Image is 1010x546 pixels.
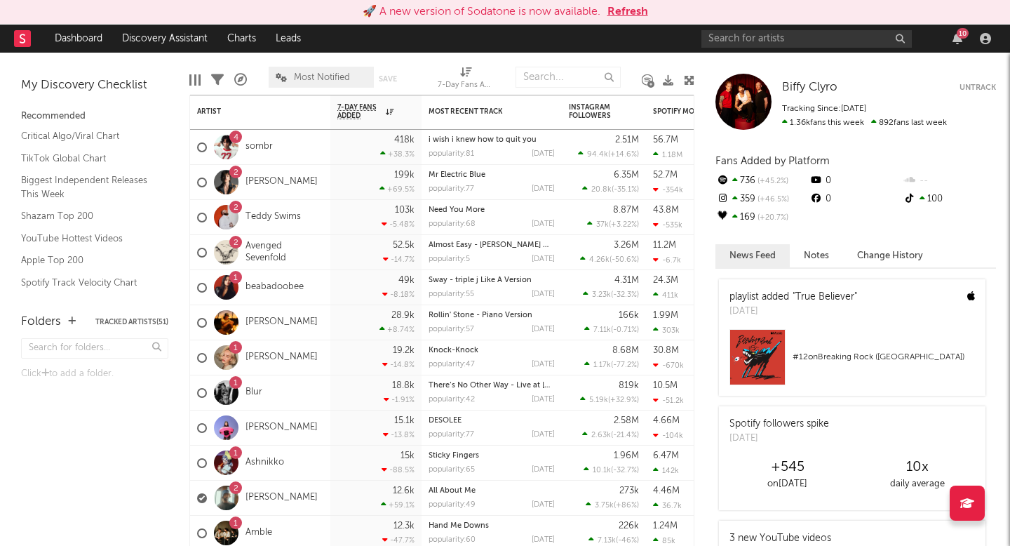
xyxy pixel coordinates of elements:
[613,467,637,474] span: -32.7 %
[610,151,637,159] span: +14.6 %
[532,361,555,368] div: [DATE]
[400,451,415,460] div: 15k
[582,430,639,439] div: ( )
[653,185,683,194] div: -354k
[382,220,415,229] div: -5.48 %
[653,451,679,460] div: 6.47M
[653,521,678,531] div: 1.24M
[790,244,843,267] button: Notes
[782,81,837,93] span: Biffy Clyro
[382,360,415,369] div: -14.8 %
[245,492,318,504] a: [PERSON_NAME]
[516,67,621,88] input: Search...
[782,119,947,127] span: 892 fans last week
[429,136,555,144] div: i wish i knew how to quit you
[532,431,555,439] div: [DATE]
[393,346,415,355] div: 19.2k
[583,290,639,299] div: ( )
[21,366,168,382] div: Click to add a folder.
[593,361,611,369] span: 1.17k
[653,466,679,475] div: 142k
[618,537,637,545] span: -46 %
[394,416,415,425] div: 15.1k
[755,178,788,185] span: +45.2 %
[653,255,681,265] div: -6.7k
[584,465,639,474] div: ( )
[429,220,476,228] div: popularity: 68
[653,416,680,425] div: 4.66M
[245,457,284,469] a: Ashnikko
[429,277,555,284] div: Sway - triple j Like A Version
[429,452,555,460] div: Sticky Fingers
[393,486,415,495] div: 12.6k
[21,128,154,144] a: Critical Algo/Viral Chart
[438,60,494,100] div: 7-Day Fans Added (7-Day Fans Added)
[701,30,912,48] input: Search for artists
[532,396,555,404] div: [DATE]
[755,214,788,222] span: +20.7 %
[615,135,639,145] div: 2.51M
[755,196,789,204] span: +46.5 %
[438,77,494,94] div: 7-Day Fans Added (7-Day Fans Added)
[429,241,555,249] div: Almost Easy - Chris Lord-Alge Mix
[587,151,608,159] span: 94.4k
[532,466,555,474] div: [DATE]
[653,381,678,390] div: 10.5M
[217,25,266,53] a: Charts
[852,459,982,476] div: 10 x
[532,501,555,509] div: [DATE]
[245,176,318,188] a: [PERSON_NAME]
[793,292,857,302] a: "True Believer"
[619,381,639,390] div: 819k
[782,119,864,127] span: 1.36k fans this week
[532,326,555,333] div: [DATE]
[245,241,323,265] a: Avenged Sevenfold
[429,431,474,439] div: popularity: 77
[722,476,852,493] div: on [DATE]
[429,185,474,193] div: popularity: 77
[429,396,475,404] div: popularity: 42
[582,185,639,194] div: ( )
[392,381,415,390] div: 18.8k
[588,535,639,545] div: ( )
[653,431,683,440] div: -104k
[382,535,415,545] div: -47.7 %
[719,329,985,396] a: #12onBreaking Rock ([GEOGRAPHIC_DATA])
[197,107,302,116] div: Artist
[729,531,831,546] div: 3 new YouTube videos
[653,171,678,180] div: 52.7M
[611,221,637,229] span: +3.22 %
[189,60,201,100] div: Edit Columns
[429,277,532,284] a: Sway - triple j Like A Version
[21,253,154,268] a: Apple Top 200
[715,208,809,227] div: 169
[653,536,675,545] div: 85k
[21,314,61,331] div: Folders
[245,352,318,364] a: [PERSON_NAME]
[589,256,610,264] span: 4.26k
[619,311,639,320] div: 166k
[619,486,639,495] div: 273k
[532,185,555,193] div: [DATE]
[613,361,637,369] span: -77.2 %
[429,487,476,495] a: All About Me
[586,500,639,510] div: ( )
[245,387,262,399] a: Blur
[21,151,154,166] a: TikTok Global Chart
[613,206,639,215] div: 8.87M
[429,536,476,544] div: popularity: 60
[429,150,474,158] div: popularity: 81
[382,465,415,474] div: -88.5 %
[653,311,678,320] div: 1.99M
[729,432,829,446] div: [DATE]
[429,382,621,389] a: There’s No Other Way - Live at [GEOGRAPHIC_DATA]
[952,33,962,44] button: 10
[383,430,415,439] div: -13.8 %
[903,172,996,190] div: --
[429,522,555,530] div: Hand Me Downs
[584,325,639,334] div: ( )
[245,527,272,539] a: Amble
[715,190,809,208] div: 359
[429,206,555,214] div: Need You More
[614,171,639,180] div: 6.35M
